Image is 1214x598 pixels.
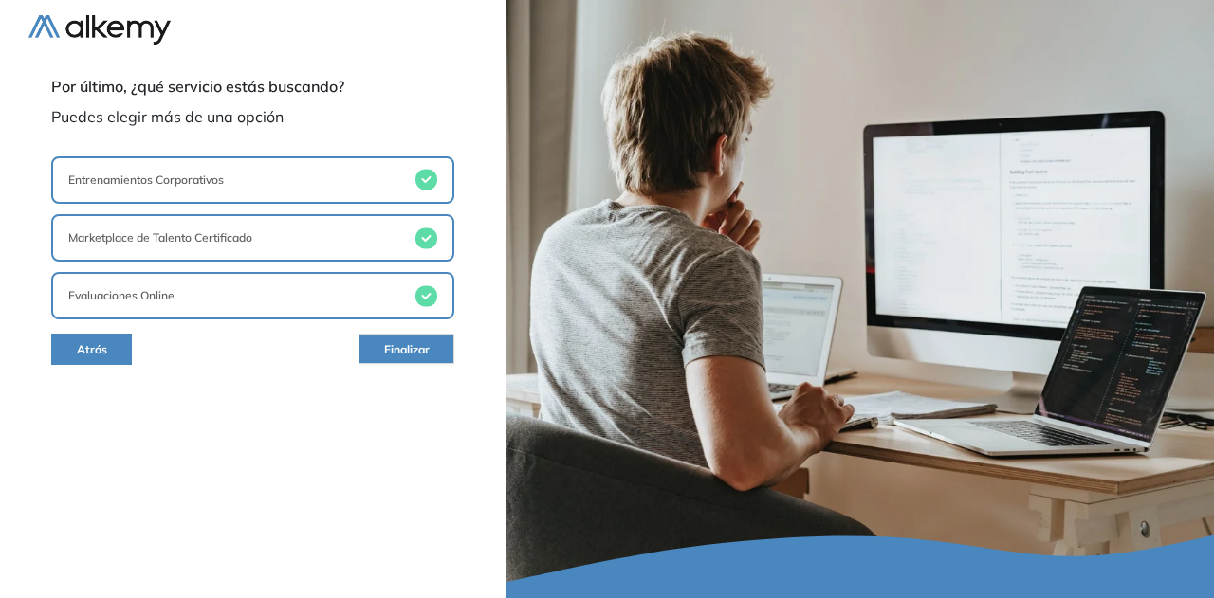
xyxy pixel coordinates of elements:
[51,214,454,262] button: Marketplace de Talento Certificado
[873,378,1214,598] div: Widget de chat
[51,334,132,365] button: Atrás
[51,105,454,128] span: Puedes elegir más de una opción
[68,287,175,304] p: Evaluaciones Online
[68,172,224,189] p: Entrenamientos Corporativos
[359,334,454,364] button: Finalizar
[51,272,454,319] button: Evaluaciones Online
[384,341,430,359] span: Finalizar
[51,75,454,98] span: Por último, ¿qué servicio estás buscando?
[51,156,454,204] button: Entrenamientos Corporativos
[873,378,1214,598] iframe: Chat Widget
[68,229,252,246] p: Marketplace de Talento Certificado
